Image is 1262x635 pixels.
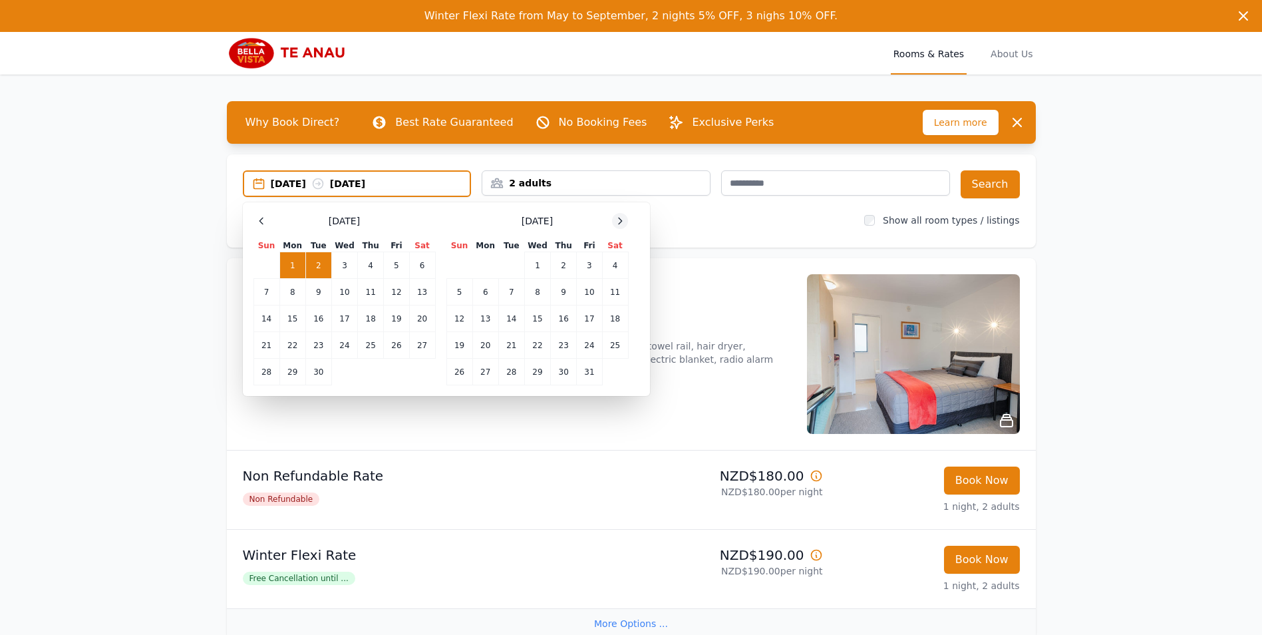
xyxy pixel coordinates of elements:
[253,332,279,359] td: 21
[472,332,498,359] td: 20
[891,32,967,75] a: Rooms & Rates
[384,240,409,252] th: Fri
[279,240,305,252] th: Mon
[577,332,602,359] td: 24
[577,306,602,332] td: 17
[472,279,498,306] td: 6
[472,306,498,332] td: 13
[384,306,409,332] td: 19
[559,114,647,130] p: No Booking Fees
[305,359,331,385] td: 30
[409,332,435,359] td: 27
[271,177,470,190] div: [DATE] [DATE]
[279,279,305,306] td: 8
[253,279,279,306] td: 7
[243,493,320,506] span: Non Refundable
[446,306,472,332] td: 12
[834,500,1020,513] p: 1 night, 2 adults
[243,546,626,564] p: Winter Flexi Rate
[446,359,472,385] td: 26
[834,579,1020,592] p: 1 night, 2 adults
[243,572,355,585] span: Free Cancellation until ...
[961,170,1020,198] button: Search
[253,306,279,332] td: 14
[358,240,384,252] th: Thu
[637,485,823,499] p: NZD$180.00 per night
[551,252,577,279] td: 2
[602,306,628,332] td: 18
[524,240,550,252] th: Wed
[279,306,305,332] td: 15
[524,306,550,332] td: 15
[409,252,435,279] td: 6
[446,279,472,306] td: 5
[358,306,384,332] td: 18
[551,332,577,359] td: 23
[692,114,774,130] p: Exclusive Perks
[498,279,524,306] td: 7
[498,359,524,385] td: 28
[637,564,823,578] p: NZD$190.00 per night
[524,332,550,359] td: 22
[331,252,357,279] td: 3
[227,37,355,69] img: Bella Vista Te Anau
[305,240,331,252] th: Tue
[577,240,602,252] th: Fri
[883,215,1019,226] label: Show all room types / listings
[637,546,823,564] p: NZD$190.00
[602,240,628,252] th: Sat
[305,279,331,306] td: 9
[551,359,577,385] td: 30
[498,332,524,359] td: 21
[305,306,331,332] td: 16
[988,32,1035,75] a: About Us
[524,252,550,279] td: 1
[279,252,305,279] td: 1
[446,240,472,252] th: Sun
[409,240,435,252] th: Sat
[577,252,602,279] td: 3
[243,467,626,485] p: Non Refundable Rate
[331,279,357,306] td: 10
[331,240,357,252] th: Wed
[235,109,351,136] span: Why Book Direct?
[637,467,823,485] p: NZD$180.00
[522,214,553,228] span: [DATE]
[446,332,472,359] td: 19
[253,240,279,252] th: Sun
[551,240,577,252] th: Thu
[524,279,550,306] td: 8
[602,279,628,306] td: 11
[384,332,409,359] td: 26
[384,279,409,306] td: 12
[944,467,1020,495] button: Book Now
[551,279,577,306] td: 9
[602,332,628,359] td: 25
[551,306,577,332] td: 16
[409,279,435,306] td: 13
[358,279,384,306] td: 11
[498,240,524,252] th: Tue
[358,252,384,279] td: 4
[279,332,305,359] td: 22
[253,359,279,385] td: 28
[577,279,602,306] td: 10
[305,332,331,359] td: 23
[384,252,409,279] td: 5
[524,359,550,385] td: 29
[331,306,357,332] td: 17
[944,546,1020,574] button: Book Now
[577,359,602,385] td: 31
[472,359,498,385] td: 27
[358,332,384,359] td: 25
[482,176,710,190] div: 2 adults
[472,240,498,252] th: Mon
[409,306,435,332] td: 20
[424,9,838,22] span: Winter Flexi Rate from May to September, 2 nights 5% OFF, 3 nighs 10% OFF.
[305,252,331,279] td: 2
[395,114,513,130] p: Best Rate Guaranteed
[923,110,999,135] span: Learn more
[329,214,360,228] span: [DATE]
